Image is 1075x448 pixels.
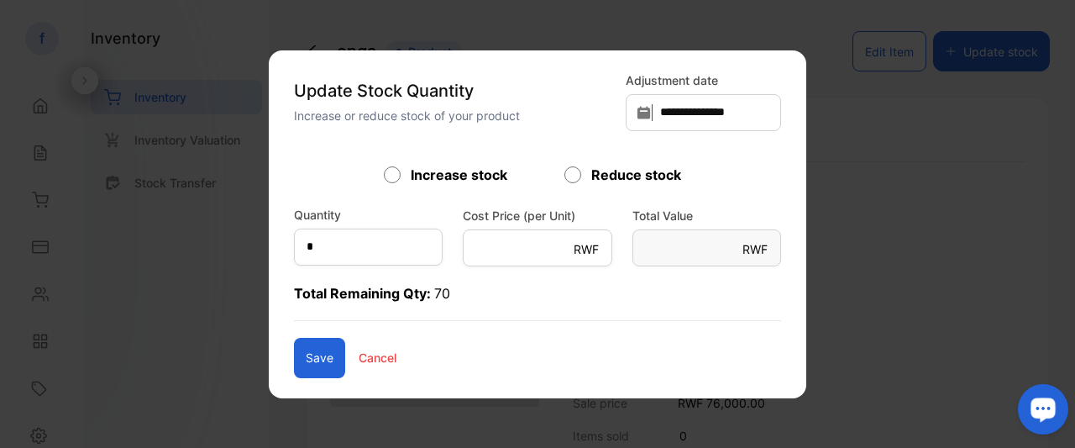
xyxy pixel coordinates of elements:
span: 70 [434,285,450,302]
p: Increase or reduce stock of your product [294,107,616,124]
p: Cancel [359,349,396,366]
label: Reduce stock [591,165,681,185]
button: Save [294,338,345,378]
p: RWF [742,240,768,258]
iframe: LiveChat chat widget [1004,377,1075,448]
p: RWF [574,240,599,258]
p: Update Stock Quantity [294,78,616,103]
label: Total Value [632,207,781,224]
label: Quantity [294,206,341,224]
label: Cost Price (per Unit) [463,207,611,224]
p: Total Remaining Qty: [294,283,781,321]
label: Increase stock [411,165,507,185]
label: Adjustment date [626,71,781,89]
